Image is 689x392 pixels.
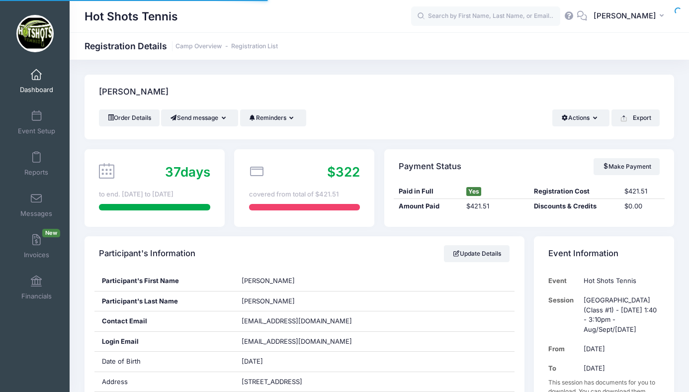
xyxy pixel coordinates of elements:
[20,86,53,94] span: Dashboard
[594,158,660,175] a: Make Payment
[461,201,529,211] div: $421.51
[42,229,60,237] span: New
[394,201,461,211] div: Amount Paid
[394,187,461,196] div: Paid in Full
[579,339,660,359] td: [DATE]
[165,164,180,180] span: 37
[548,339,579,359] td: From
[529,201,619,211] div: Discounts & Credits
[249,190,360,199] div: covered from total of $421.51
[99,240,195,268] h4: Participant's Information
[619,187,665,196] div: $421.51
[24,168,48,177] span: Reports
[327,164,360,180] span: $322
[20,209,52,218] span: Messages
[94,271,235,291] div: Participant's First Name
[242,378,302,386] span: [STREET_ADDRESS]
[242,317,352,325] span: [EMAIL_ADDRESS][DOMAIN_NAME]
[18,127,55,135] span: Event Setup
[611,109,660,126] button: Export
[242,337,366,347] span: [EMAIL_ADDRESS][DOMAIN_NAME]
[99,190,210,199] div: to end. [DATE] to [DATE]
[94,332,235,352] div: Login Email
[161,109,238,126] button: Send message
[579,271,660,291] td: Hot Shots Tennis
[444,245,510,262] a: Update Details
[579,359,660,378] td: [DATE]
[411,6,560,26] input: Search by First Name, Last Name, or Email...
[16,15,54,52] img: Hot Shots Tennis
[13,105,60,140] a: Event Setup
[242,277,295,285] span: [PERSON_NAME]
[21,292,52,300] span: Financials
[242,297,295,305] span: [PERSON_NAME]
[552,109,609,126] button: Actions
[13,270,60,305] a: Financials
[579,291,660,339] td: [GEOGRAPHIC_DATA] (Class #1) - [DATE] 1:40 - 3:10pm - Aug/Sept/[DATE]
[529,187,619,196] div: Registration Cost
[175,43,222,50] a: Camp Overview
[13,229,60,264] a: InvoicesNew
[85,41,278,51] h1: Registration Details
[85,5,178,28] h1: Hot Shots Tennis
[94,352,235,372] div: Date of Birth
[24,251,49,259] span: Invoices
[548,359,579,378] td: To
[13,64,60,98] a: Dashboard
[240,109,306,126] button: Reminders
[94,292,235,311] div: Participant's Last Name
[242,357,263,365] span: [DATE]
[548,240,618,268] h4: Event Information
[99,109,160,126] a: Order Details
[165,162,210,182] div: days
[548,271,579,291] td: Event
[13,146,60,181] a: Reports
[13,188,60,222] a: Messages
[466,187,481,196] span: Yes
[399,152,461,181] h4: Payment Status
[99,78,169,106] h4: [PERSON_NAME]
[94,311,235,331] div: Contact Email
[231,43,278,50] a: Registration List
[94,372,235,392] div: Address
[548,291,579,339] td: Session
[587,5,674,28] button: [PERSON_NAME]
[594,10,656,21] span: [PERSON_NAME]
[619,201,665,211] div: $0.00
